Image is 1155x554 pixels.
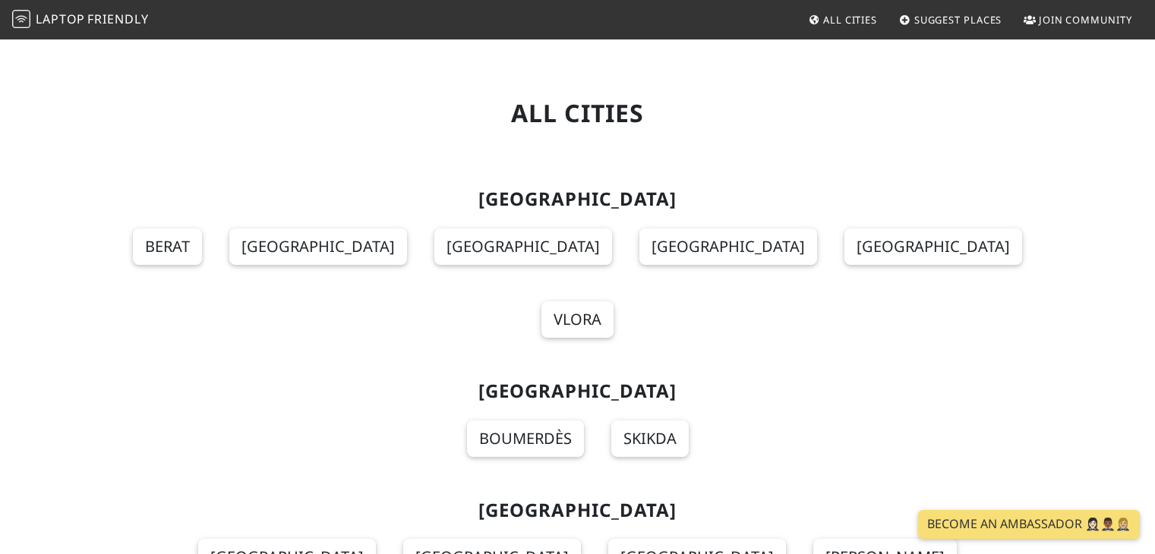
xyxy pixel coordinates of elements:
[802,6,883,33] a: All Cities
[823,13,877,27] span: All Cities
[541,301,614,338] a: Vlora
[12,10,30,28] img: LaptopFriendly
[1039,13,1132,27] span: Join Community
[611,420,689,457] a: Skikda
[639,228,817,265] a: [GEOGRAPHIC_DATA]
[914,13,1002,27] span: Suggest Places
[133,228,202,265] a: Berat
[893,6,1008,33] a: Suggest Places
[467,420,584,457] a: Boumerdès
[12,7,149,33] a: LaptopFriendly LaptopFriendly
[229,228,407,265] a: [GEOGRAPHIC_DATA]
[86,499,1070,521] h2: [GEOGRAPHIC_DATA]
[36,11,85,27] span: Laptop
[918,510,1140,539] a: Become an Ambassador 🤵🏻‍♀️🤵🏾‍♂️🤵🏼‍♀️
[86,380,1070,402] h2: [GEOGRAPHIC_DATA]
[1018,6,1138,33] a: Join Community
[434,228,612,265] a: [GEOGRAPHIC_DATA]
[87,11,148,27] span: Friendly
[86,188,1070,210] h2: [GEOGRAPHIC_DATA]
[86,99,1070,127] h1: All Cities
[844,228,1022,265] a: [GEOGRAPHIC_DATA]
